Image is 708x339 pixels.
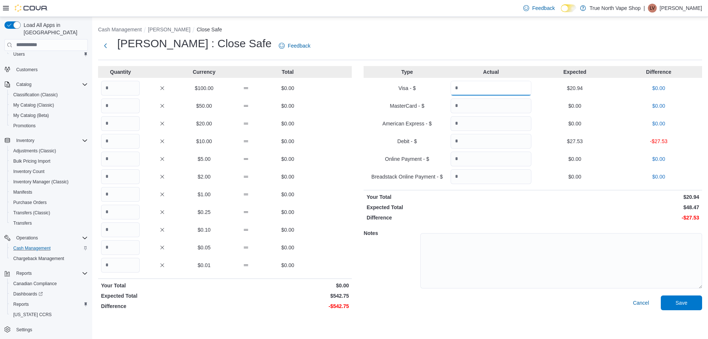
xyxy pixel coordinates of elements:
[148,27,190,32] button: [PERSON_NAME]
[185,120,223,127] p: $20.00
[7,177,91,187] button: Inventory Manager (Classic)
[13,158,51,164] span: Bulk Pricing Import
[7,166,91,177] button: Inventory Count
[10,111,52,120] a: My Catalog (Beta)
[13,210,50,216] span: Transfers (Classic)
[534,68,615,76] p: Expected
[1,79,91,90] button: Catalog
[268,244,307,251] p: $0.00
[13,80,34,89] button: Catalog
[13,234,88,242] span: Operations
[13,51,25,57] span: Users
[590,4,641,13] p: True North Vape Shop
[367,120,447,127] p: American Express - $
[7,146,91,156] button: Adjustments (Classic)
[618,120,699,127] p: $0.00
[13,312,52,318] span: [US_STATE] CCRS
[367,155,447,163] p: Online Payment - $
[534,120,615,127] p: $0.00
[101,292,223,300] p: Expected Total
[101,240,140,255] input: Quantity
[10,254,67,263] a: Chargeback Management
[10,177,88,186] span: Inventory Manager (Classic)
[98,26,702,35] nav: An example of EuiBreadcrumbs
[451,152,531,166] input: Quantity
[13,325,35,334] a: Settings
[7,253,91,264] button: Chargeback Management
[7,243,91,253] button: Cash Management
[13,65,41,74] a: Customers
[98,38,113,53] button: Next
[13,80,88,89] span: Catalog
[451,81,531,96] input: Quantity
[1,268,91,279] button: Reports
[618,102,699,110] p: $0.00
[643,4,645,13] p: |
[16,327,32,333] span: Settings
[185,244,223,251] p: $0.05
[10,177,72,186] a: Inventory Manager (Classic)
[268,155,307,163] p: $0.00
[10,167,88,176] span: Inventory Count
[21,21,88,36] span: Load All Apps in [GEOGRAPHIC_DATA]
[451,116,531,131] input: Quantity
[534,214,699,221] p: -$27.53
[101,68,140,76] p: Quantity
[268,84,307,92] p: $0.00
[1,233,91,243] button: Operations
[10,146,88,155] span: Adjustments (Classic)
[451,68,531,76] p: Actual
[13,245,51,251] span: Cash Management
[618,155,699,163] p: $0.00
[10,300,32,309] a: Reports
[16,67,38,73] span: Customers
[16,235,38,241] span: Operations
[185,191,223,198] p: $1.00
[534,173,615,180] p: $0.00
[185,84,223,92] p: $100.00
[10,244,88,253] span: Cash Management
[367,68,447,76] p: Type
[618,173,699,180] p: $0.00
[13,136,37,145] button: Inventory
[7,49,91,59] button: Users
[10,219,35,228] a: Transfers
[13,256,64,262] span: Chargeback Management
[7,279,91,289] button: Canadian Compliance
[13,179,69,185] span: Inventory Manager (Classic)
[13,102,54,108] span: My Catalog (Classic)
[7,100,91,110] button: My Catalog (Classic)
[16,82,31,87] span: Catalog
[7,90,91,100] button: Classification (Classic)
[7,289,91,299] a: Dashboards
[13,291,43,297] span: Dashboards
[633,299,649,307] span: Cancel
[618,84,699,92] p: $0.00
[10,300,88,309] span: Reports
[185,226,223,234] p: $0.10
[10,244,53,253] a: Cash Management
[676,299,687,307] span: Save
[101,98,140,113] input: Quantity
[185,173,223,180] p: $2.00
[534,102,615,110] p: $0.00
[101,134,140,149] input: Quantity
[185,262,223,269] p: $0.01
[268,191,307,198] p: $0.00
[268,262,307,269] p: $0.00
[13,136,88,145] span: Inventory
[10,198,88,207] span: Purchase Orders
[16,270,32,276] span: Reports
[10,254,88,263] span: Chargeback Management
[367,102,447,110] p: MasterCard - $
[534,84,615,92] p: $20.94
[10,219,88,228] span: Transfers
[13,113,49,118] span: My Catalog (Beta)
[364,226,419,241] h5: Notes
[13,169,45,174] span: Inventory Count
[367,138,447,145] p: Debit - $
[276,38,313,53] a: Feedback
[13,189,32,195] span: Manifests
[10,290,46,298] a: Dashboards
